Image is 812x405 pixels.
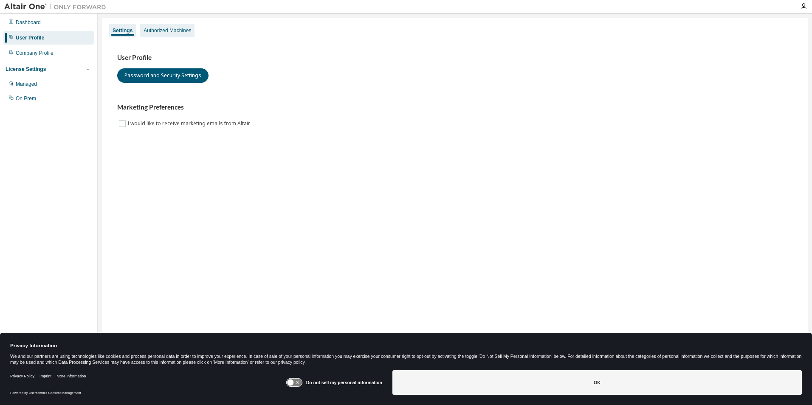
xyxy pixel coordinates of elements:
div: On Prem [16,95,36,102]
div: Authorized Machines [144,27,191,34]
div: License Settings [6,66,46,73]
label: I would like to receive marketing emails from Altair [127,118,252,129]
div: Dashboard [16,19,41,26]
h3: User Profile [117,53,792,62]
div: Company Profile [16,50,54,56]
img: Altair One [4,3,110,11]
div: Settings [113,27,133,34]
div: Managed [16,81,37,87]
button: Password and Security Settings [117,68,209,83]
div: User Profile [16,34,44,41]
h3: Marketing Preferences [117,103,792,112]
